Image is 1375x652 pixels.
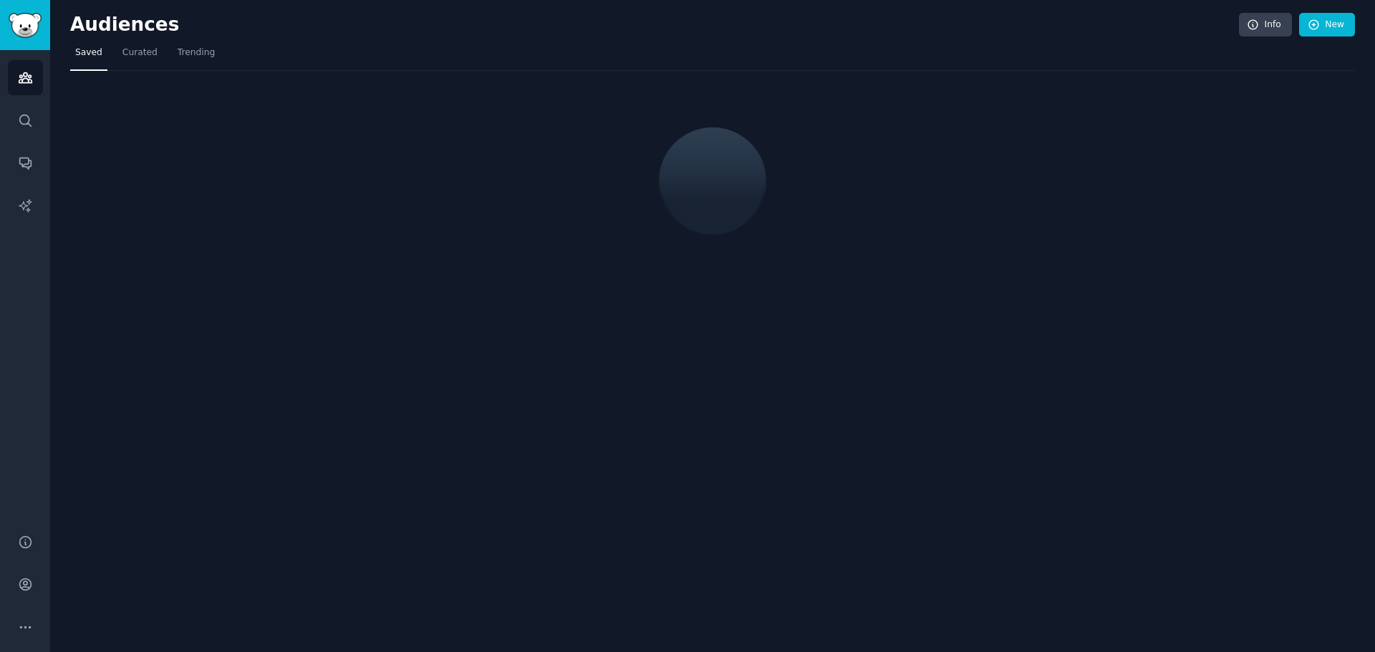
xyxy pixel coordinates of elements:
[173,42,220,71] a: Trending
[9,13,42,38] img: GummySearch logo
[178,47,215,59] span: Trending
[1299,13,1355,37] a: New
[70,42,107,71] a: Saved
[75,47,102,59] span: Saved
[1239,13,1292,37] a: Info
[122,47,158,59] span: Curated
[70,14,1239,37] h2: Audiences
[117,42,163,71] a: Curated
